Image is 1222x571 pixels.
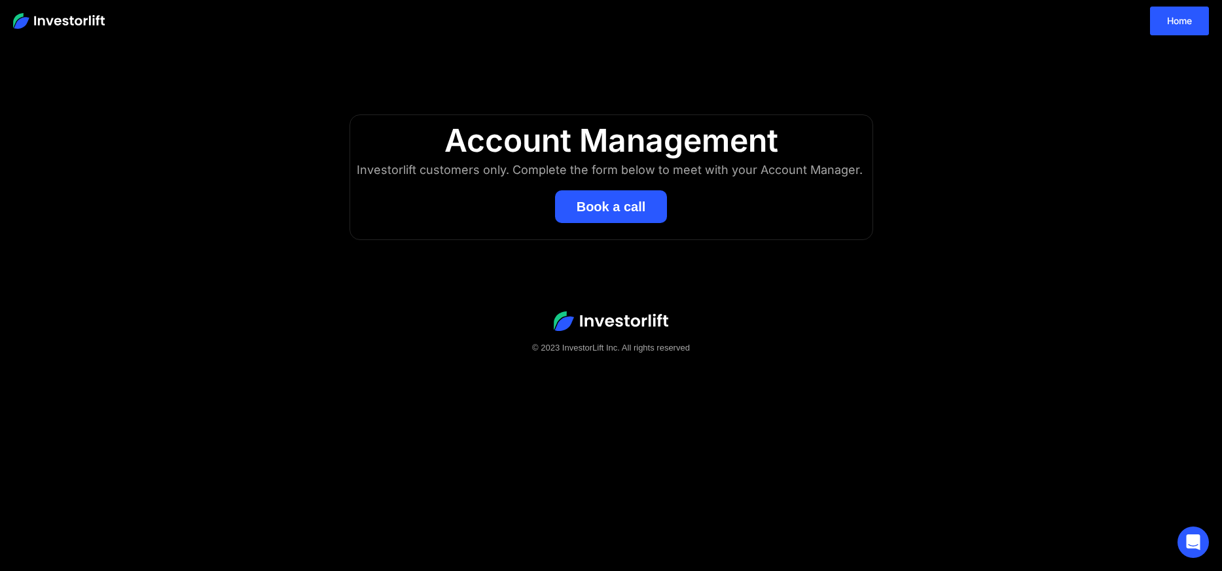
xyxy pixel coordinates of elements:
[1150,7,1209,35] a: Home
[26,341,1196,355] div: © 2023 InvestorLift Inc. All rights reserved
[363,122,859,160] div: Account Management
[1177,527,1209,558] div: Open Intercom Messenger
[555,190,668,223] button: Book a call
[357,160,866,181] div: Investorlift customers only. Complete the form below to meet with your Account Manager.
